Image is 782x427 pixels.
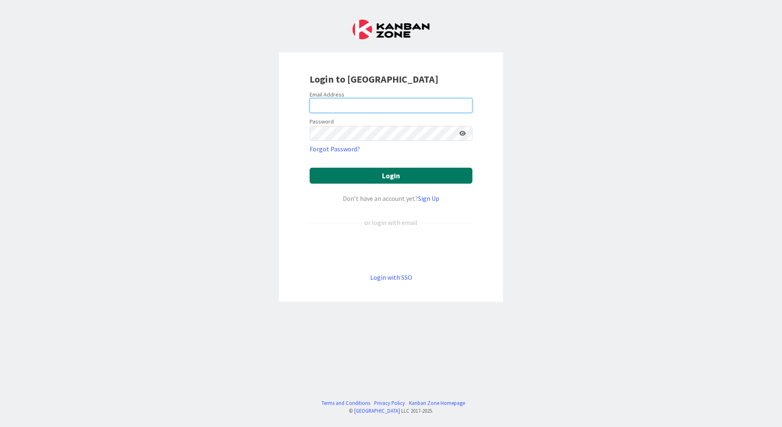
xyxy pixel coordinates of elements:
[310,168,472,184] button: Login
[418,194,439,202] a: Sign Up
[306,241,476,259] iframe: Sign in with Google Button
[354,407,400,414] a: [GEOGRAPHIC_DATA]
[409,399,465,407] a: Kanban Zone Homepage
[310,117,334,126] label: Password
[321,399,370,407] a: Terms and Conditions
[353,20,429,39] img: Kanban Zone
[374,399,405,407] a: Privacy Policy
[310,91,344,98] label: Email Address
[310,73,438,85] b: Login to [GEOGRAPHIC_DATA]
[310,193,472,203] div: Don’t have an account yet?
[317,407,465,415] div: © LLC 2017- 2025 .
[310,144,360,154] a: Forgot Password?
[362,218,420,227] div: or login with email
[370,273,412,281] a: Login with SSO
